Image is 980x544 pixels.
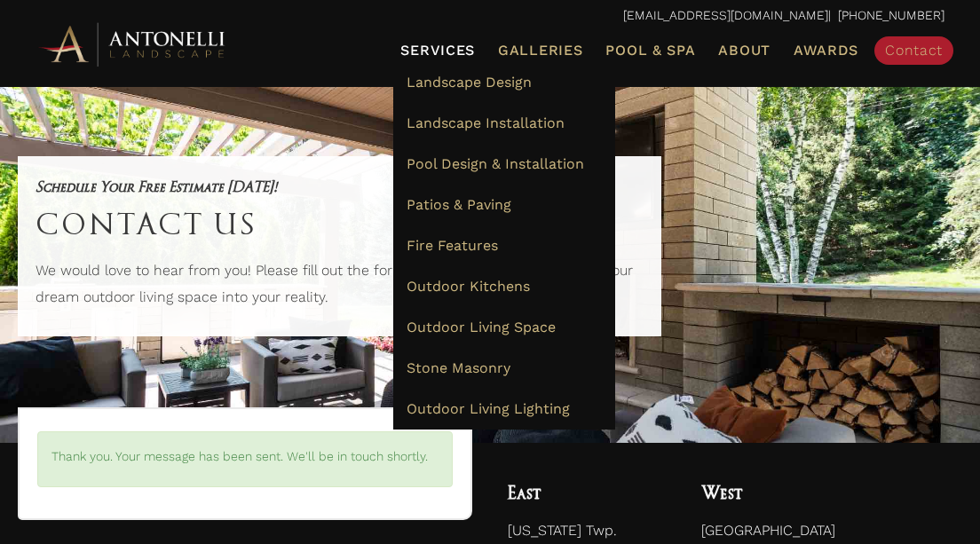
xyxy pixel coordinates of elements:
[508,478,666,509] h4: East
[36,174,644,199] h5: Schedule Your Free Estimate [DATE]!
[407,237,498,254] span: Fire Features
[786,39,865,62] a: Awards
[623,8,828,22] a: [EMAIL_ADDRESS][DOMAIN_NAME]
[393,389,615,430] a: Outdoor Living Lighting
[407,74,532,91] span: Landscape Design
[407,400,570,417] span: Outdoor Living Lighting
[711,39,778,62] a: About
[393,348,615,389] a: Stone Masonry
[393,185,615,225] a: Patios & Paving
[407,359,510,376] span: Stone Masonry
[407,114,565,131] span: Landscape Installation
[36,4,944,28] p: | [PHONE_NUMBER]
[51,445,439,469] p: Thank you. Your message has been sent. We'll be in touch shortly.
[393,307,615,348] a: Outdoor Living Space
[598,39,702,62] a: Pool & Spa
[407,319,556,335] span: Outdoor Living Space
[874,36,953,65] a: Contact
[36,199,644,248] h1: Contact Us
[407,278,530,295] span: Outdoor Kitchens
[393,103,615,144] a: Landscape Installation
[794,42,858,59] span: Awards
[393,225,615,266] a: Fire Features
[393,266,615,307] a: Outdoor Kitchens
[393,144,615,185] a: Pool Design & Installation
[36,257,644,319] p: We would love to hear from you! Please fill out the form below and we'll start turning your dream...
[605,42,695,59] span: Pool & Spa
[701,478,944,509] h4: West
[885,42,943,59] span: Contact
[491,39,589,62] a: Galleries
[718,43,771,58] span: About
[400,43,475,58] span: Services
[393,62,615,103] a: Landscape Design
[407,196,511,213] span: Patios & Paving
[407,155,584,172] span: Pool Design & Installation
[393,39,482,62] a: Services
[498,42,582,59] span: Galleries
[36,20,231,68] img: Antonelli Horizontal Logo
